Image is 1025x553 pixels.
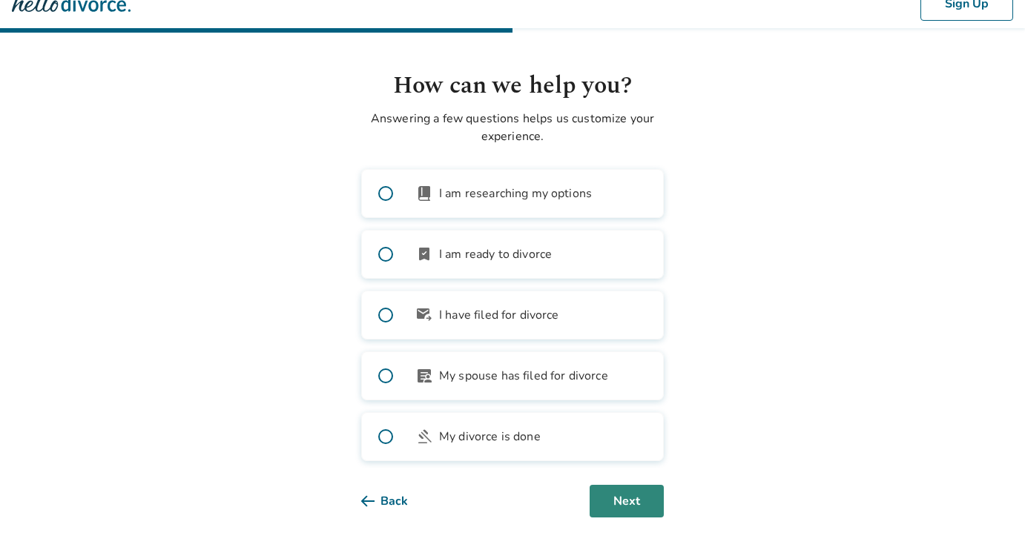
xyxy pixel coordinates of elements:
span: bookmark_check [415,245,433,263]
span: My spouse has filed for divorce [439,367,608,385]
span: article_person [415,367,433,385]
span: I am researching my options [439,185,592,202]
iframe: Chat Widget [951,482,1025,553]
span: I am ready to divorce [439,245,552,263]
button: Back [361,485,432,517]
span: gavel [415,428,433,446]
span: My divorce is done [439,428,541,446]
h1: How can we help you? [361,68,664,104]
span: outgoing_mail [415,306,433,324]
span: book_2 [415,185,433,202]
span: I have filed for divorce [439,306,559,324]
p: Answering a few questions helps us customize your experience. [361,110,664,145]
button: Next [590,485,664,517]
